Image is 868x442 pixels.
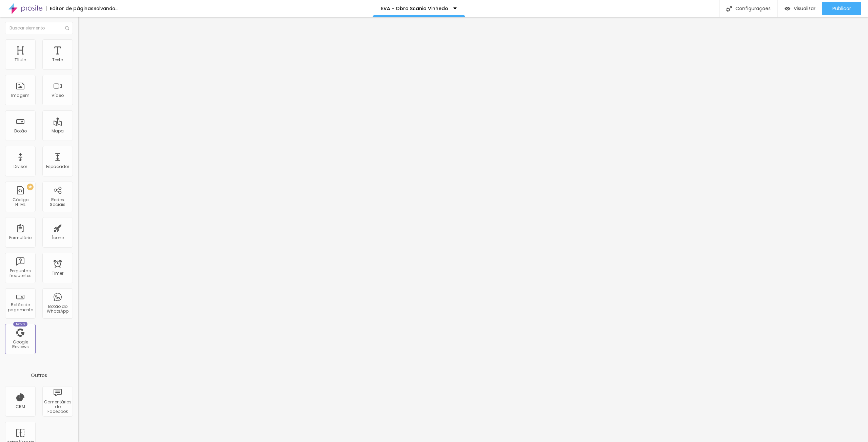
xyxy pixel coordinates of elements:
iframe: Editor [78,17,868,442]
div: Botão de pagamento [7,302,34,312]
div: Título [15,58,26,62]
div: Botão do WhatsApp [44,304,71,314]
span: Publicar [832,6,851,11]
div: Ícone [52,235,64,240]
div: Salvando... [94,6,118,11]
div: Redes Sociais [44,197,71,207]
button: Publicar [822,2,861,15]
div: Editor de páginas [46,6,94,11]
div: Vídeo [52,93,64,98]
img: view-1.svg [785,6,790,12]
div: Google Reviews [7,340,34,350]
div: Código HTML [7,197,34,207]
div: Comentários do Facebook [44,400,71,414]
img: Icone [65,26,69,30]
p: EVA - Obra Scania Vinhedo [381,6,448,11]
div: Botão [14,129,27,133]
div: Formulário [9,235,32,240]
span: Visualizar [794,6,815,11]
div: CRM [16,404,25,409]
div: Texto [52,58,63,62]
div: Perguntas frequentes [7,269,34,278]
div: Divisor [14,164,27,169]
div: Espaçador [46,164,69,169]
div: Timer [52,271,63,276]
img: Icone [726,6,732,12]
div: Novo [13,322,28,327]
input: Buscar elemento [5,22,73,34]
div: Imagem [11,93,29,98]
div: Mapa [52,129,64,133]
button: Visualizar [778,2,822,15]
